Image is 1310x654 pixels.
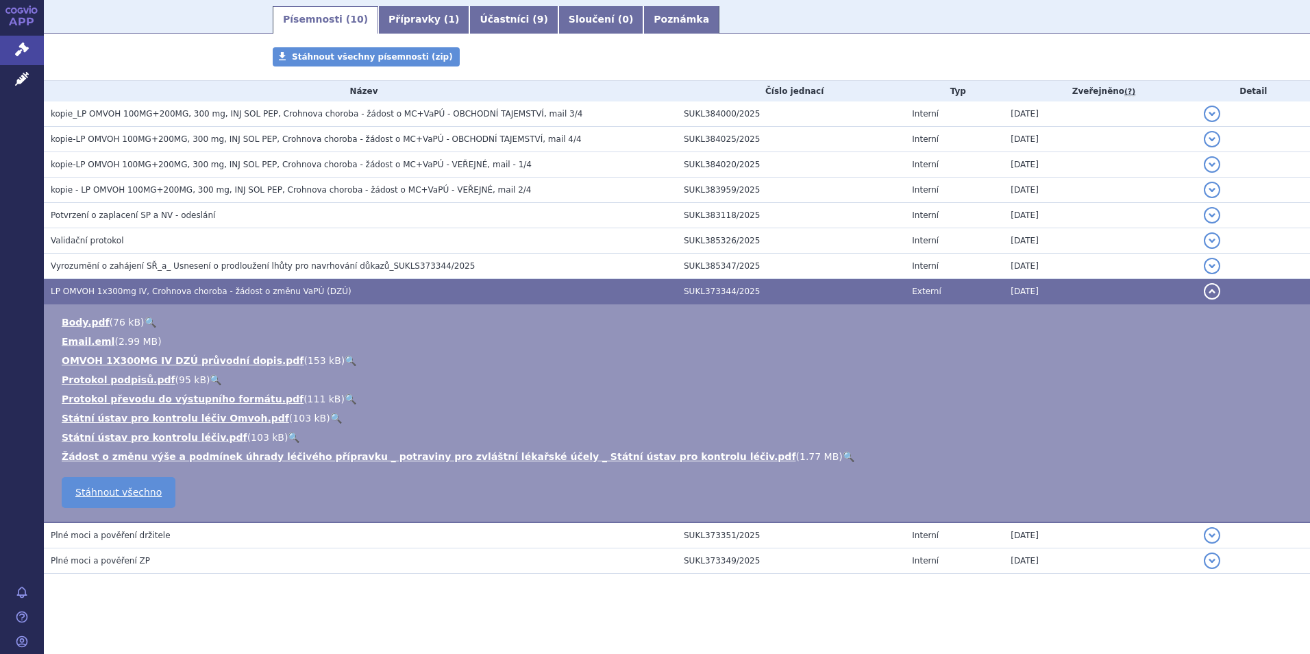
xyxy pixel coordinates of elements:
[51,160,532,169] span: kopie-LP OMVOH 100MG+200MG, 300 mg, INJ SOL PEP, Crohnova choroba - žádost o MC+VaPÚ - VEŘEJNÉ, m...
[912,185,939,195] span: Interní
[62,315,1296,329] li: ( )
[51,210,215,220] span: Potvrzení o zaplacení SP a NV - odeslání
[912,556,939,566] span: Interní
[677,548,905,574] td: SUKL373349/2025
[677,81,905,101] th: Číslo jednací
[1004,127,1196,152] td: [DATE]
[62,335,1296,348] li: ( )
[537,14,544,25] span: 9
[51,531,171,540] span: Plné moci a pověření držitele
[308,393,341,404] span: 111 kB
[912,134,939,144] span: Interní
[62,450,1296,463] li: ( )
[1004,178,1196,203] td: [DATE]
[1004,522,1196,548] td: [DATE]
[62,477,175,508] a: Stáhnout všechno
[1204,207,1220,223] button: detail
[558,6,643,34] a: Sloučení (0)
[1204,156,1220,173] button: detail
[912,160,939,169] span: Interní
[145,317,156,328] a: 🔍
[350,14,363,25] span: 10
[293,413,326,424] span: 103 kB
[677,522,905,548] td: SUKL373351/2025
[62,451,796,462] a: Žádost o změnu výše a podmínek úhrady léčivého přípravku _ potraviny pro zvláštní lékařské účely ...
[1197,81,1310,101] th: Detail
[448,14,455,25] span: 1
[378,6,469,34] a: Přípravky (1)
[1204,106,1220,122] button: detail
[912,287,941,296] span: Externí
[1004,203,1196,228] td: [DATE]
[1004,254,1196,279] td: [DATE]
[1204,232,1220,249] button: detail
[843,451,854,462] a: 🔍
[677,203,905,228] td: SUKL383118/2025
[912,531,939,540] span: Interní
[62,355,304,366] a: OMVOH 1X300MG IV DZÚ průvodní dopis.pdf
[51,134,582,144] span: kopie-LP OMVOH 100MG+200MG, 300 mg, INJ SOL PEP, Crohnova choroba - žádost o MC+VaPÚ - OBCHODNÍ T...
[62,393,304,404] a: Protokol převodu do výstupního formátu.pdf
[622,14,629,25] span: 0
[912,236,939,245] span: Interní
[677,101,905,127] td: SUKL384000/2025
[62,354,1296,367] li: ( )
[1204,258,1220,274] button: detail
[179,374,206,385] span: 95 kB
[62,392,1296,406] li: ( )
[251,432,284,443] span: 103 kB
[912,109,939,119] span: Interní
[1004,152,1196,178] td: [DATE]
[44,81,677,101] th: Název
[1204,131,1220,147] button: detail
[62,373,1296,387] li: ( )
[62,413,289,424] a: Státní ústav pro kontrolu léčiv Omvoh.pdf
[308,355,341,366] span: 153 kB
[1204,182,1220,198] button: detail
[119,336,158,347] span: 2.99 MB
[800,451,839,462] span: 1.77 MB
[51,287,351,296] span: LP OMVOH 1x300mg IV, Crohnova choroba - žádost o změnu VaPÚ (DZÚ)
[1204,283,1220,300] button: detail
[677,254,905,279] td: SUKL385347/2025
[677,127,905,152] td: SUKL384025/2025
[273,6,378,34] a: Písemnosti (10)
[1004,101,1196,127] td: [DATE]
[1124,87,1135,97] abbr: (?)
[113,317,140,328] span: 76 kB
[273,47,460,66] a: Stáhnout všechny písemnosti (zip)
[51,185,531,195] span: kopie - LP OMVOH 100MG+200MG, 300 mg, INJ SOL PEP, Crohnova choroba - žádost o MC+VaPÚ - VEŘEJNÉ,...
[912,261,939,271] span: Interní
[1004,228,1196,254] td: [DATE]
[677,228,905,254] td: SUKL385326/2025
[1004,81,1196,101] th: Zveřejněno
[62,411,1296,425] li: ( )
[643,6,719,34] a: Poznámka
[210,374,221,385] a: 🔍
[1204,527,1220,544] button: detail
[345,393,356,404] a: 🔍
[912,210,939,220] span: Interní
[62,374,175,385] a: Protokol podpisů.pdf
[62,317,110,328] a: Body.pdf
[330,413,342,424] a: 🔍
[1204,553,1220,569] button: detail
[677,152,905,178] td: SUKL384020/2025
[677,279,905,304] td: SUKL373344/2025
[62,336,114,347] a: Email.eml
[51,236,124,245] span: Validační protokol
[292,52,453,62] span: Stáhnout všechny písemnosti (zip)
[51,109,582,119] span: kopie_LP OMVOH 100MG+200MG, 300 mg, INJ SOL PEP, Crohnova choroba - žádost o MC+VaPÚ - OBCHODNÍ T...
[62,432,247,443] a: Státní ústav pro kontrolu léčiv.pdf
[62,431,1296,444] li: ( )
[345,355,356,366] a: 🔍
[1004,548,1196,574] td: [DATE]
[288,432,299,443] a: 🔍
[469,6,558,34] a: Účastníci (9)
[1004,279,1196,304] td: [DATE]
[677,178,905,203] td: SUKL383959/2025
[905,81,1004,101] th: Typ
[51,556,150,566] span: Plné moci a pověření ZP
[51,261,475,271] span: Vyrozumění o zahájení SŘ_a_ Usnesení o prodloužení lhůty pro navrhování důkazů_SUKLS373344/2025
